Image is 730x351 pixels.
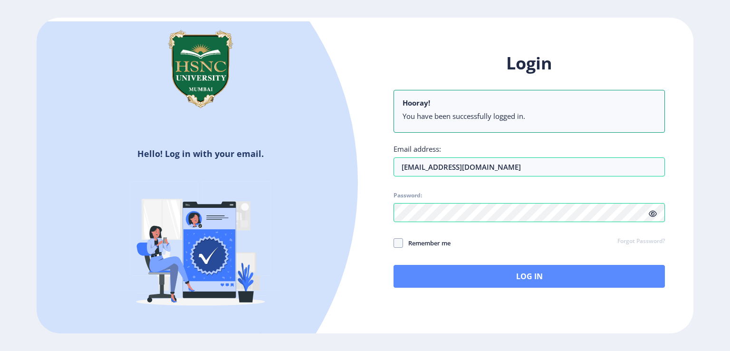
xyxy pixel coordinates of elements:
button: Log In [394,265,665,288]
h1: Login [394,52,665,75]
label: Password: [394,192,422,199]
input: Email address [394,157,665,176]
img: Verified-rafiki.svg [117,163,284,330]
a: Register [240,330,283,344]
b: Hooray! [403,98,430,107]
span: Remember me [403,237,451,249]
label: Email address: [394,144,441,154]
img: hsnc.png [153,21,248,117]
h5: Don't have an account? [44,330,358,345]
a: Forgot Password? [617,237,665,246]
li: You have been successfully logged in. [403,111,656,121]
